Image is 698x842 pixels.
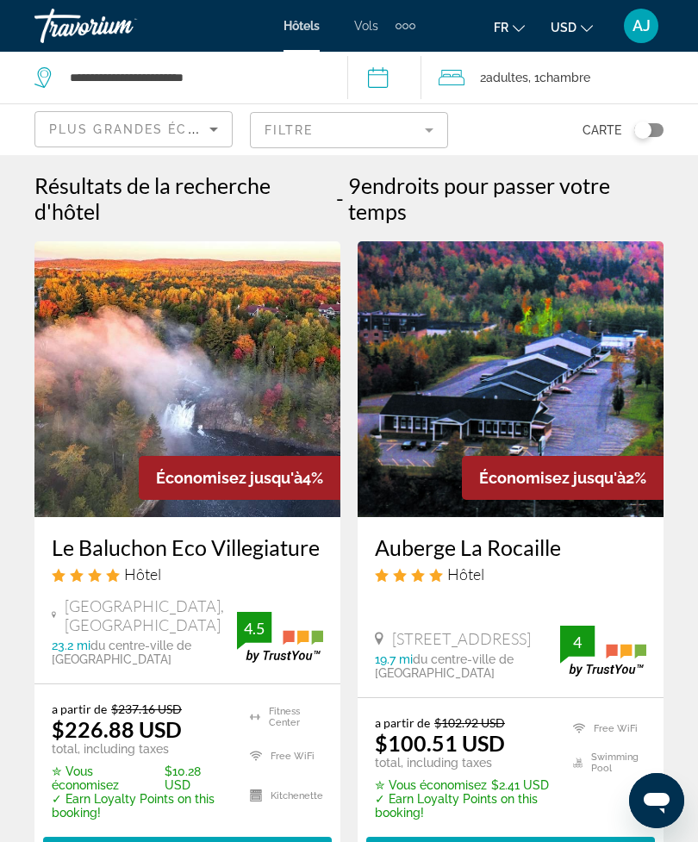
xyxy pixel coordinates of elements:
li: Free WiFi [564,715,646,741]
span: a partir de [375,715,430,730]
span: , 1 [528,65,590,90]
ins: $226.88 USD [52,716,182,742]
span: ✮ Vous économisez [375,778,487,792]
p: total, including taxes [52,742,228,756]
span: Hôtel [447,564,484,583]
button: Filter [250,111,448,149]
div: 4.5 [237,618,271,639]
span: a partir de [52,702,107,716]
span: Hôtel [124,564,161,583]
p: ✓ Earn Loyalty Points on this booking! [52,792,228,820]
mat-select: Sort by [49,119,218,140]
div: 4 star Hotel [52,564,323,583]
span: USD [551,21,576,34]
button: Check-in date: Oct 23, 2025 Check-out date: Oct 24, 2025 [347,52,421,103]
span: Adultes [486,71,528,84]
del: $102.92 USD [434,715,505,730]
a: Auberge La Rocaille [375,534,646,560]
div: 2% [462,456,664,500]
img: trustyou-badge.svg [237,612,323,663]
a: Hôtels [284,19,320,33]
span: [GEOGRAPHIC_DATA], [GEOGRAPHIC_DATA] [65,596,237,634]
p: $2.41 USD [375,778,552,792]
h1: Résultats de la recherche d'hôtel [34,172,332,224]
span: endroits pour passer votre temps [348,172,610,224]
p: $10.28 USD [52,764,228,792]
span: ✮ Vous économisez [52,764,160,792]
button: Change language [494,15,525,40]
h2: 9 [348,172,664,224]
span: du centre-ville de [GEOGRAPHIC_DATA] [52,639,191,666]
li: Fitness Center [241,702,323,733]
iframe: Bouton de lancement de la fenêtre de messagerie [629,773,684,828]
span: Économisez jusqu'à [479,469,626,487]
li: Kitchenette [241,780,323,811]
span: Chambre [539,71,590,84]
span: Plus grandes économies [49,122,255,136]
div: 4 [560,632,595,652]
div: 4 star Hotel [375,564,646,583]
button: Toggle map [621,122,664,138]
span: AJ [633,17,651,34]
button: User Menu [619,8,664,44]
span: 19.7 mi [375,652,413,666]
img: Hotel image [358,241,664,517]
button: Travelers: 2 adults, 0 children [421,52,698,103]
span: Économisez jusqu'à [156,469,302,487]
span: [STREET_ADDRESS] [392,629,531,648]
a: Le Baluchon Eco Villegiature [52,534,323,560]
button: Extra navigation items [396,12,415,40]
li: Free WiFi [241,741,323,772]
del: $237.16 USD [111,702,182,716]
a: Vols [354,19,378,33]
div: 4% [139,456,340,500]
img: Hotel image [34,241,340,517]
p: ✓ Earn Loyalty Points on this booking! [375,792,552,820]
span: du centre-ville de [GEOGRAPHIC_DATA] [375,652,514,680]
span: Carte [583,118,621,142]
li: Swimming Pool [564,750,646,776]
button: Change currency [551,15,593,40]
span: - [336,185,344,211]
span: 23.2 mi [52,639,90,652]
a: Travorium [34,3,207,48]
ins: $100.51 USD [375,730,505,756]
p: total, including taxes [375,756,552,770]
span: 2 [480,65,528,90]
span: fr [494,21,508,34]
img: trustyou-badge.svg [560,626,646,677]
